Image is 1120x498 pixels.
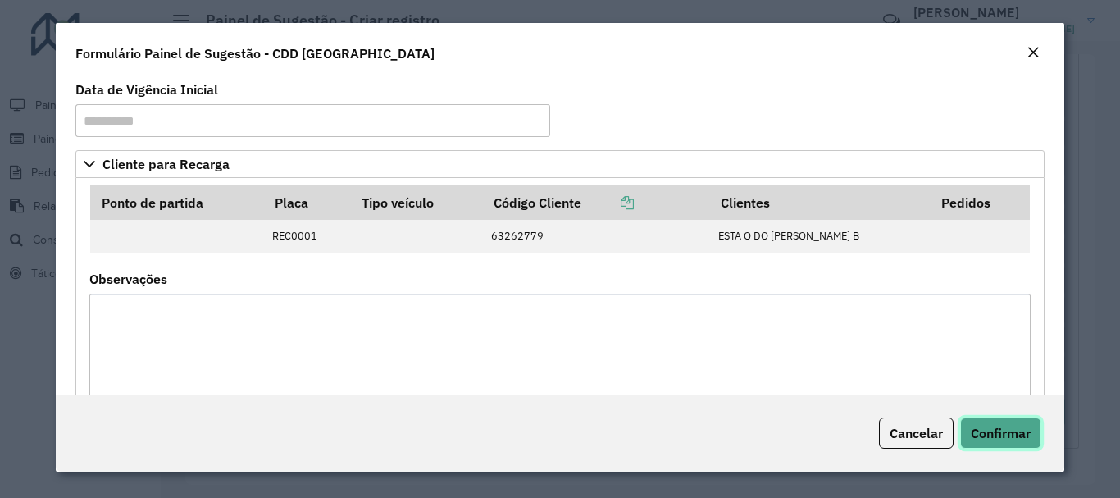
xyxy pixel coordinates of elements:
button: Cancelar [879,418,954,449]
button: Confirmar [960,418,1041,449]
label: Observações [89,269,167,289]
span: Cliente para Recarga [102,158,230,171]
th: Clientes [709,185,930,220]
th: Código Cliente [483,185,710,220]
td: 63262779 [483,220,710,253]
th: Tipo veículo [351,185,483,220]
td: ESTA O DO [PERSON_NAME] B [709,220,930,253]
td: REC0001 [264,220,351,253]
div: Cliente para Recarga [75,178,1044,454]
button: Close [1022,43,1045,64]
a: Cliente para Recarga [75,150,1044,178]
a: Copiar [581,194,634,211]
span: Cancelar [890,425,943,441]
th: Pedidos [930,185,1030,220]
em: Fechar [1027,46,1040,59]
th: Placa [264,185,351,220]
h4: Formulário Painel de Sugestão - CDD [GEOGRAPHIC_DATA] [75,43,435,63]
label: Data de Vigência Inicial [75,80,218,99]
th: Ponto de partida [90,185,264,220]
span: Confirmar [971,425,1031,441]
